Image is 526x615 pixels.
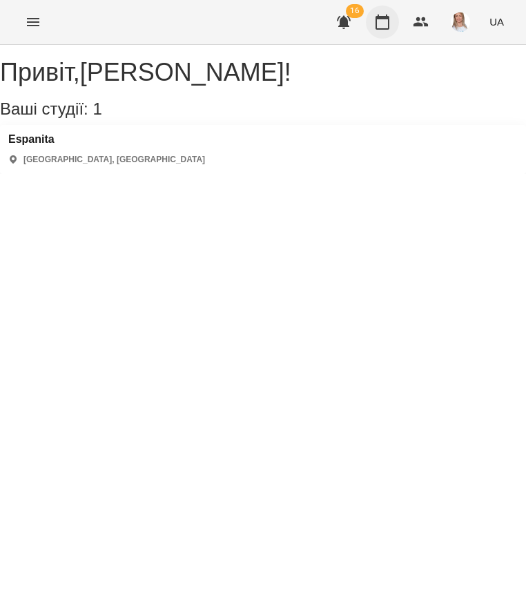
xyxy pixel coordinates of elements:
span: UA [489,14,504,29]
span: 16 [346,4,364,18]
img: a3864db21cf396e54496f7cceedc0ca3.jpg [451,12,470,32]
button: UA [484,9,509,35]
button: Menu [17,6,50,39]
p: [GEOGRAPHIC_DATA], [GEOGRAPHIC_DATA] [23,154,205,166]
span: 1 [92,99,101,118]
a: Espanita [8,133,205,146]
